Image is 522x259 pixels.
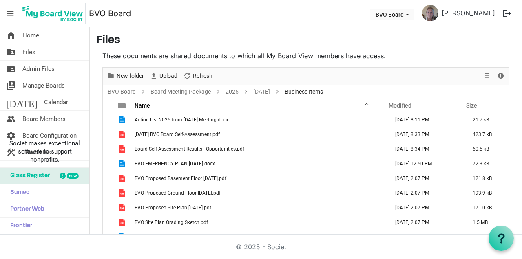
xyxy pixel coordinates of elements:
div: Upload [147,68,180,85]
td: BVO Proposed Ground Floor 2025-08-25.pdf is template cell column header Name [132,186,387,200]
td: August 26, 2025 2:07 PM column header Modified [387,215,464,230]
button: View dropdownbutton [482,71,491,81]
button: BVO Board dropdownbutton [370,9,414,20]
td: is template cell column header type [113,142,132,156]
span: [DATE] BVO Board Self-Assessment.pdf [135,132,220,137]
a: [PERSON_NAME] [438,5,498,21]
td: BVO Site Plan Grading Sketch.pdf is template cell column header Name [132,215,387,230]
div: Refresh [180,68,215,85]
td: is template cell column header type [113,230,132,244]
td: August 28, 2025 12:50 PM column header Modified [387,156,464,171]
td: August 26, 2025 2:07 PM column header Modified [387,171,464,186]
div: New folder [104,68,147,85]
button: Details [495,71,507,81]
a: Board Meeting Package [149,87,212,97]
div: new [67,173,79,179]
td: BVO Proposed Site Plan 2025-08-25.pdf is template cell column header Name [132,200,387,215]
div: Details [494,68,508,85]
span: Sumac [6,184,29,201]
td: is template cell column header type [113,186,132,200]
td: checkbox [103,186,113,200]
td: August 28, 2025 12:50 PM column header Modified [387,230,464,244]
button: Upload [148,71,179,81]
span: Refresh [192,71,213,81]
div: View [480,68,494,85]
span: Board Self Assessment Results - Opportunities.pdf [135,146,244,152]
span: Frontier [6,218,32,234]
p: These documents are shared documents to which all My Board View members have access. [102,51,509,61]
td: Emergency Preparedness policy and procedures June 19 2025 (1).docx is template cell column header... [132,230,387,244]
td: April 2025 BVO Board Self-Assessment.pdf is template cell column header Name [132,127,387,142]
span: Action List 2025 from [DATE] Meeting.docx [135,117,228,123]
img: UTfCzewT5rXU4fD18_RCmd8NiOoEVvluYSMOXPyd4SwdCOh8sCAkHe7StodDouQN8cB_eyn1cfkqWhFEANIUxA_thumb.png [422,5,438,21]
td: checkbox [103,127,113,142]
span: Board Members [22,111,66,127]
span: Manage Boards [22,77,65,94]
span: Modified [389,102,411,109]
td: Action List 2025 from June 26, 2025 Meeting.docx is template cell column header Name [132,112,387,127]
span: BVO Proposed Ground Floor [DATE].pdf [135,190,221,196]
td: checkbox [103,142,113,156]
span: BVO Site Plan Grading Sketch.pdf [135,219,208,225]
td: BVO EMERGENCY PLAN August 25, 2025.docx is template cell column header Name [132,156,387,171]
td: checkbox [103,215,113,230]
td: checkbox [103,230,113,244]
td: is template cell column header type [113,127,132,142]
td: 21.7 kB is template cell column header Size [464,112,509,127]
td: is template cell column header type [113,156,132,171]
span: BVO Proposed Basement Floor [DATE].pdf [135,176,226,181]
span: Business Items [283,87,325,97]
span: Board Configuration [22,127,77,144]
td: August 25, 2025 8:11 PM column header Modified [387,112,464,127]
span: Calendar [44,94,68,110]
td: checkbox [103,171,113,186]
td: August 26, 2025 2:07 PM column header Modified [387,200,464,215]
span: BVO Proposed Site Plan [DATE].pdf [135,205,211,211]
td: 60.5 kB is template cell column header Size [464,142,509,156]
td: 171.0 kB is template cell column header Size [464,200,509,215]
td: is template cell column header type [113,171,132,186]
span: Glass Register [6,168,50,184]
span: BVO EMERGENCY PLAN [DATE].docx [135,161,215,167]
span: [DATE] [6,94,38,110]
span: New folder [116,71,145,81]
span: switch_account [6,77,16,94]
span: Name [135,102,150,109]
td: 1.5 MB is template cell column header Size [464,215,509,230]
span: folder_shared [6,61,16,77]
td: 72.3 kB is template cell column header Size [464,156,509,171]
a: BVO Board [89,5,131,22]
td: 30.6 kB is template cell column header Size [464,230,509,244]
span: settings [6,127,16,144]
button: New folder [106,71,146,81]
a: BVO Board [106,87,137,97]
img: My Board View Logo [20,3,86,24]
td: 193.9 kB is template cell column header Size [464,186,509,200]
td: is template cell column header type [113,112,132,127]
a: My Board View Logo [20,3,89,24]
span: folder_shared [6,44,16,60]
span: Size [466,102,477,109]
td: checkbox [103,112,113,127]
span: Admin Files [22,61,55,77]
td: August 25, 2025 8:33 PM column header Modified [387,127,464,142]
a: [DATE] [252,87,272,97]
td: 423.7 kB is template cell column header Size [464,127,509,142]
td: BVO Proposed Basement Floor 2025-08-25.pdf is template cell column header Name [132,171,387,186]
span: Home [22,27,39,44]
td: is template cell column header type [113,215,132,230]
span: menu [2,6,18,21]
a: © 2025 - Societ [236,243,286,251]
span: Files [22,44,35,60]
span: Partner Web [6,201,44,217]
td: checkbox [103,200,113,215]
span: people [6,111,16,127]
a: 2025 [224,87,240,97]
td: Board Self Assessment Results - Opportunities.pdf is template cell column header Name [132,142,387,156]
td: 121.8 kB is template cell column header Size [464,171,509,186]
td: August 26, 2025 2:07 PM column header Modified [387,186,464,200]
span: Upload [159,71,178,81]
td: is template cell column header type [113,200,132,215]
button: logout [498,5,515,22]
h3: Files [96,34,515,48]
